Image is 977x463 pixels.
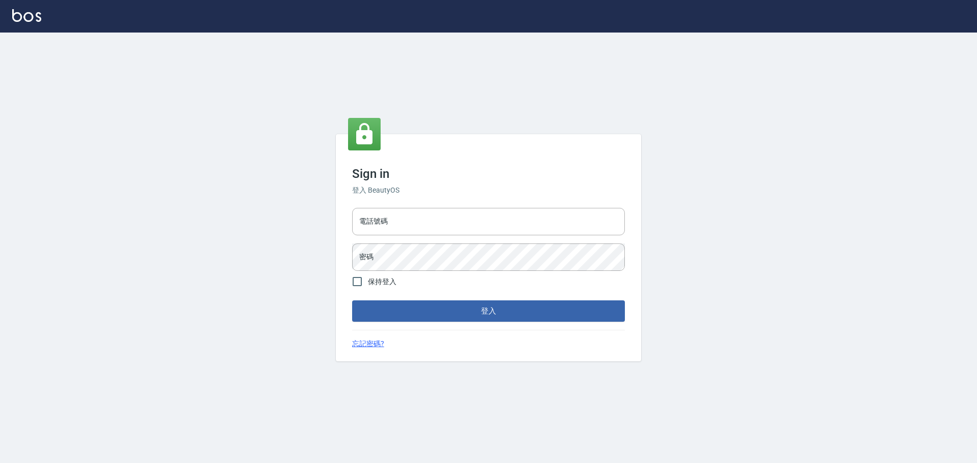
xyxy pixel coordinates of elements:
button: 登入 [352,300,625,322]
span: 保持登入 [368,276,396,287]
h3: Sign in [352,167,625,181]
img: Logo [12,9,41,22]
h6: 登入 BeautyOS [352,185,625,196]
a: 忘記密碼? [352,338,384,349]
